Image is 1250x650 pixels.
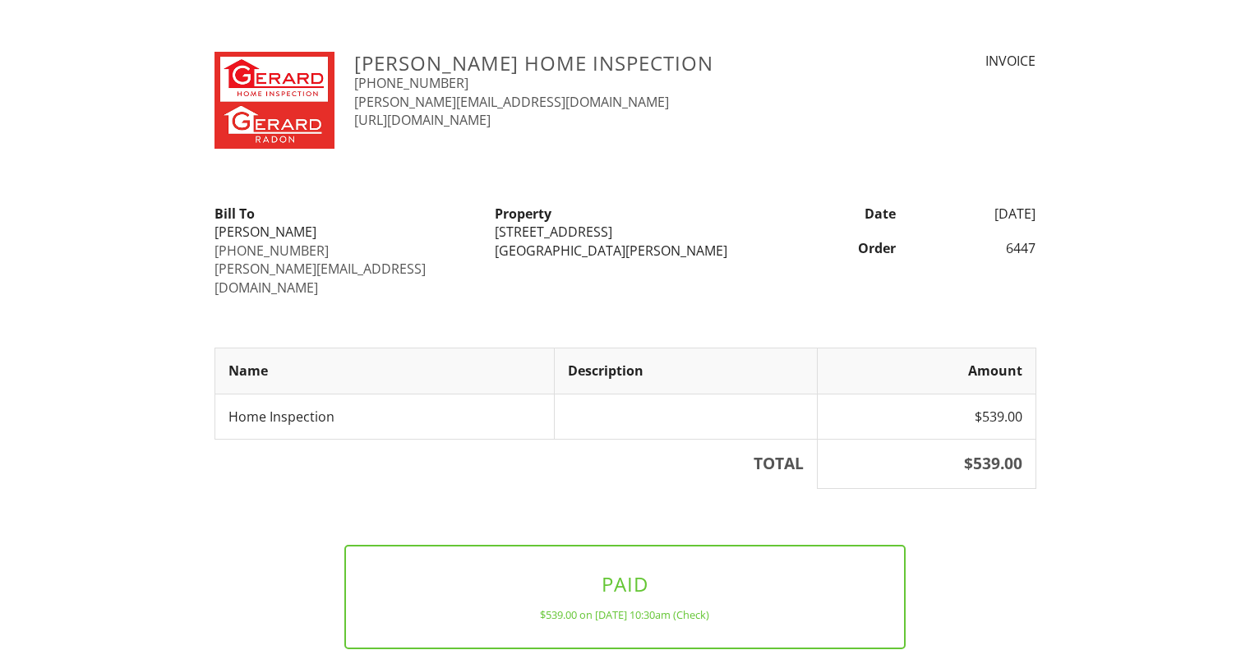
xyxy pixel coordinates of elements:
th: Description [555,348,817,394]
th: TOTAL [214,440,817,489]
strong: Property [495,205,551,223]
strong: Bill To [214,205,255,223]
th: Amount [817,348,1036,394]
h3: [PERSON_NAME] Home Inspection [354,52,825,74]
a: [PHONE_NUMBER] [354,74,468,92]
div: [STREET_ADDRESS] [495,223,755,241]
img: GERRAD.png [214,52,335,149]
td: $539.00 [817,394,1036,439]
a: [URL][DOMAIN_NAME] [354,111,491,129]
a: [PERSON_NAME][EMAIL_ADDRESS][DOMAIN_NAME] [214,260,426,296]
th: Name [214,348,555,394]
th: $539.00 [817,440,1036,489]
td: Home Inspection [214,394,555,439]
div: [GEOGRAPHIC_DATA][PERSON_NAME] [495,242,755,260]
div: Order [765,239,906,257]
div: $539.00 on [DATE] 10:30am (Check) [372,608,878,621]
a: [PERSON_NAME][EMAIL_ADDRESS][DOMAIN_NAME] [354,93,669,111]
div: INVOICE [845,52,1036,70]
div: [PERSON_NAME] [214,223,475,241]
div: 6447 [906,239,1046,257]
a: [PHONE_NUMBER] [214,242,329,260]
div: [DATE] [906,205,1046,223]
div: Date [765,205,906,223]
h3: PAID [372,573,878,595]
